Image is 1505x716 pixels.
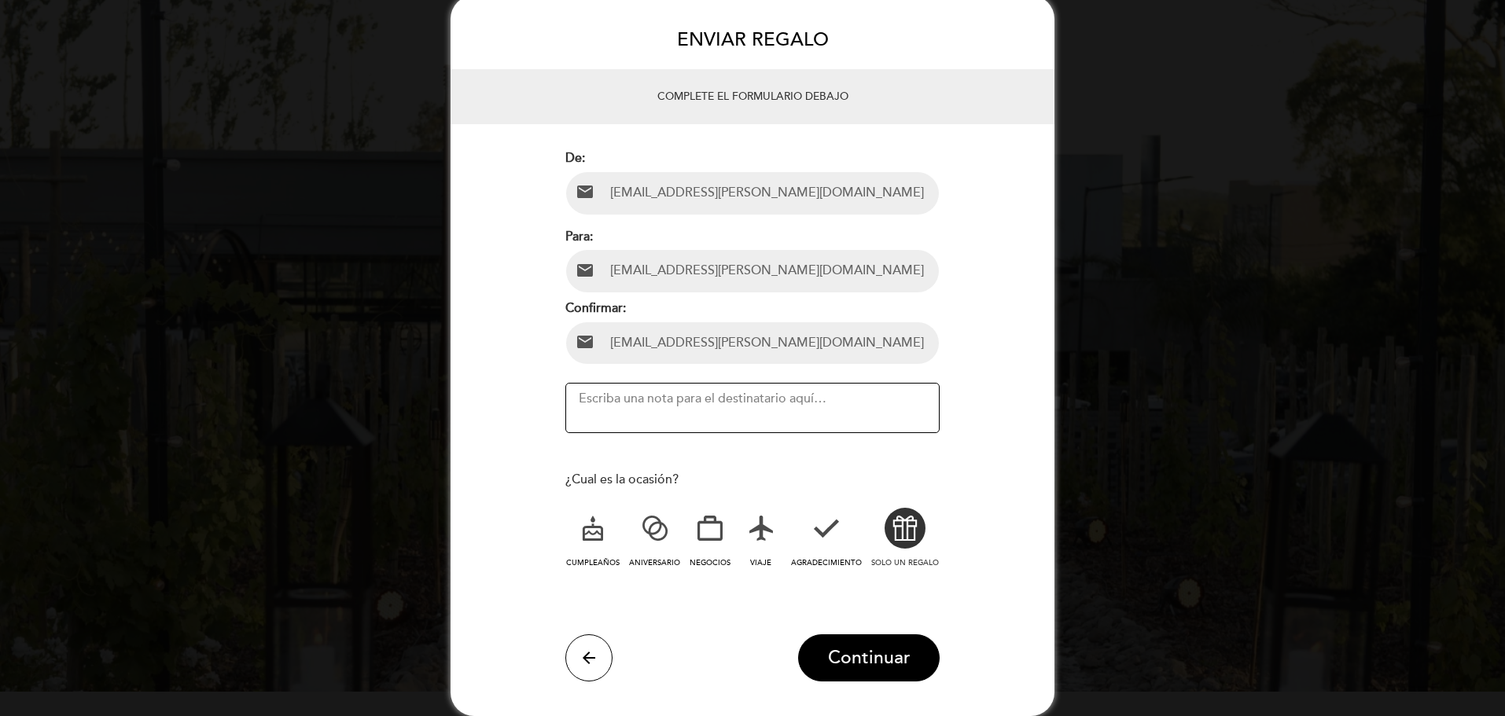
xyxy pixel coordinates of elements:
[576,182,594,201] i: email
[565,149,585,167] label: De:
[565,228,593,246] label: Para:
[791,558,862,567] span: AGRADECIMIENTO
[580,648,598,667] i: arrow_back
[690,558,730,567] span: NEGOCIOS
[566,558,620,567] span: CUMPLEAÑOS
[798,634,940,681] button: Continuar
[469,78,1036,116] div: COMPLETE EL FORMULARIO DEBAJO
[828,647,911,669] span: Continuar
[604,172,939,214] input: Su Email
[451,11,1054,69] h3: ENVIAR REGALO
[576,332,594,351] i: email
[629,558,680,567] span: ANIVERSARIO
[565,471,940,489] div: ¿Cual es la ocasión?
[604,250,939,292] input: Email del destinatario
[565,634,613,681] button: arrow_back
[565,299,626,318] label: Confirmar:
[750,558,771,567] span: VIAJE
[604,322,939,364] input: Email del destinatario
[576,261,594,280] i: email
[871,558,939,567] span: SOLO UN REGALO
